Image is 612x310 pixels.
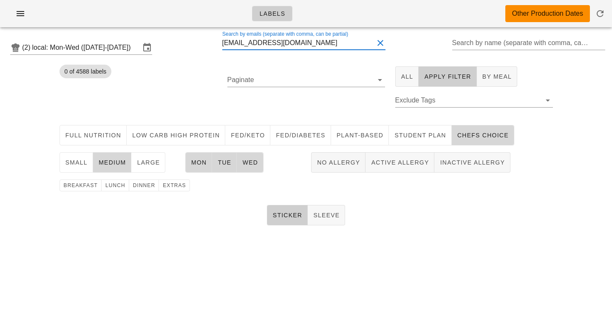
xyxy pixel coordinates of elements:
[162,182,186,188] span: extras
[225,125,270,145] button: Fed/keto
[394,132,446,139] span: Student Plan
[457,132,509,139] span: chefs choice
[371,159,429,166] span: Active Allergy
[311,152,365,173] button: No Allergy
[212,152,237,173] button: Tue
[313,212,340,219] span: Sleeve
[65,132,122,139] span: Full Nutrition
[336,132,383,139] span: Plant-Based
[237,152,263,173] button: Wed
[395,94,553,107] div: Exclude Tags
[275,132,325,139] span: Fed/diabetes
[59,125,127,145] button: Full Nutrition
[272,212,303,219] span: Sticker
[93,152,132,173] button: medium
[242,159,258,166] span: Wed
[389,125,452,145] button: Student Plan
[63,182,98,188] span: breakfast
[65,65,107,78] span: 0 of 4588 labels
[59,179,102,191] button: breakfast
[185,152,212,173] button: Mon
[22,43,32,52] div: (2)
[129,179,159,191] button: dinner
[424,73,471,80] span: Apply Filter
[230,132,265,139] span: Fed/keto
[482,73,512,80] span: By Meal
[375,38,385,48] button: Clear Search by emails (separate with comma, can be partial)
[59,152,93,173] button: small
[191,159,207,166] span: Mon
[395,66,419,87] button: All
[65,159,88,166] span: small
[512,9,583,19] div: Other Production Dates
[401,73,414,80] span: All
[159,179,190,191] button: extras
[477,66,517,87] button: By Meal
[434,152,510,173] button: Inactive Allergy
[227,73,385,87] div: Paginate
[127,125,225,145] button: Low Carb High Protein
[132,132,220,139] span: Low Carb High Protein
[136,159,160,166] span: large
[419,66,476,87] button: Apply Filter
[308,205,345,225] button: Sleeve
[439,159,505,166] span: Inactive Allergy
[131,152,165,173] button: large
[222,31,348,37] label: Search by emails (separate with comma, can be partial)
[331,125,389,145] button: Plant-Based
[133,182,156,188] span: dinner
[452,125,514,145] button: chefs choice
[98,159,126,166] span: medium
[317,159,360,166] span: No Allergy
[267,205,308,225] button: Sticker
[105,182,125,188] span: lunch
[259,10,286,17] span: Labels
[252,6,293,21] a: Labels
[365,152,434,173] button: Active Allergy
[270,125,331,145] button: Fed/diabetes
[102,179,129,191] button: lunch
[217,159,231,166] span: Tue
